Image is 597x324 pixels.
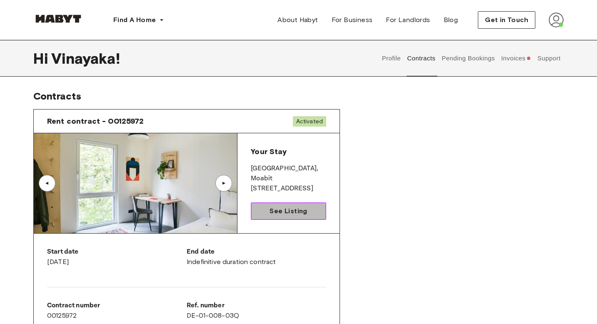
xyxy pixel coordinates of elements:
div: 00125972 [47,301,187,321]
span: Activated [293,116,326,127]
img: Habyt [33,15,83,23]
button: Invoices [500,40,532,77]
a: About Habyt [271,12,325,28]
a: For Landlords [379,12,437,28]
p: Start date [47,247,187,257]
span: Find A Home [113,15,156,25]
span: Your Stay [251,147,286,156]
button: Pending Bookings [441,40,496,77]
span: Contracts [33,90,81,102]
div: ▲ [220,181,228,186]
span: For Business [332,15,373,25]
button: Get in Touch [478,11,535,29]
div: DE-01-008-03Q [187,301,326,321]
span: Rent contract - 00125972 [47,116,144,126]
button: Support [536,40,562,77]
button: Find A Home [107,12,171,28]
div: [DATE] [47,247,187,267]
a: For Business [325,12,380,28]
span: For Landlords [386,15,430,25]
p: Ref. number [187,301,326,311]
span: Hi [33,50,51,67]
span: About Habyt [277,15,318,25]
p: [GEOGRAPHIC_DATA] , Moabit [251,164,326,184]
button: Contracts [406,40,437,77]
div: ▲ [43,181,51,186]
span: See Listing [270,206,307,216]
span: Vinayaka ! [51,50,120,67]
a: Blog [437,12,465,28]
button: Profile [381,40,402,77]
img: Image of the room [34,133,237,233]
span: Get in Touch [485,15,528,25]
p: [STREET_ADDRESS] [251,184,326,194]
a: See Listing [251,202,326,220]
span: Blog [444,15,458,25]
div: user profile tabs [379,40,564,77]
p: Contract number [47,301,187,311]
div: Indefinitive duration contract [187,247,326,267]
img: avatar [549,12,564,27]
p: End date [187,247,326,257]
